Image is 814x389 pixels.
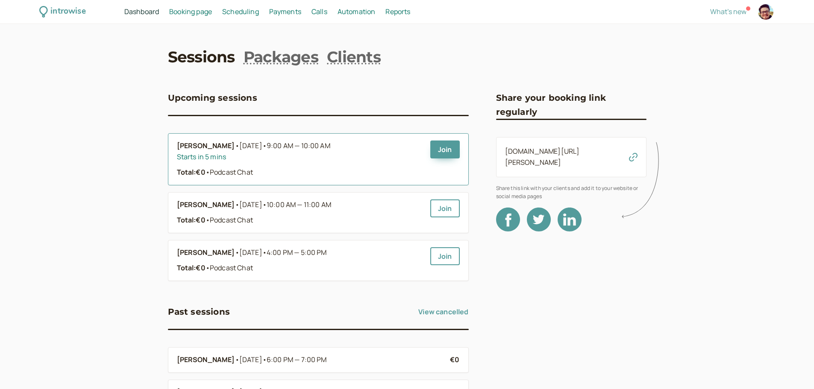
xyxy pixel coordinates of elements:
span: [DATE] [239,247,327,258]
span: • [262,355,267,364]
span: • [262,200,267,209]
span: Calls [311,7,327,16]
a: Calls [311,6,327,18]
a: Clients [327,46,381,67]
b: [PERSON_NAME] [177,140,235,152]
span: 4:00 PM — 5:00 PM [267,248,327,257]
a: Automation [338,6,376,18]
span: • [235,354,239,366]
span: Payments [269,7,301,16]
a: Account [757,3,775,21]
h3: Past sessions [168,305,230,319]
span: Dashboard [124,7,159,16]
iframe: Chat Widget [771,348,814,389]
span: 10:00 AM — 11:00 AM [267,200,331,209]
span: Podcast Chat [206,215,253,225]
span: • [262,248,267,257]
h3: Upcoming sessions [168,91,257,105]
a: Dashboard [124,6,159,18]
h3: Share your booking link regularly [496,91,646,119]
a: [PERSON_NAME]•[DATE]•6:00 PM — 7:00 PM [177,354,444,366]
strong: Total: €0 [177,263,206,272]
button: What's new [710,8,746,15]
b: €0 [450,355,459,364]
a: Join [430,199,460,217]
a: [PERSON_NAME]•[DATE]•9:00 AM — 10:00 AMStarts in 5 minsTotal:€0•Podcast Chat [177,140,423,178]
strong: Total: €0 [177,167,206,177]
span: • [235,247,239,258]
span: • [235,199,239,211]
span: • [235,140,239,152]
span: Share this link with your clients and add it to your website or social media pages [496,184,646,201]
b: [PERSON_NAME] [177,247,235,258]
b: [PERSON_NAME] [177,199,235,211]
span: • [262,141,267,150]
a: Payments [269,6,301,18]
a: Scheduling [222,6,259,18]
span: [DATE] [239,199,331,211]
span: 9:00 AM — 10:00 AM [267,141,330,150]
span: Podcast Chat [206,167,253,177]
span: Booking page [169,7,212,16]
b: [PERSON_NAME] [177,354,235,366]
a: Join [430,247,460,265]
span: 6:00 PM — 7:00 PM [267,355,327,364]
a: Sessions [168,46,235,67]
a: [PERSON_NAME]•[DATE]•10:00 AM — 11:00 AMTotal:€0•Podcast Chat [177,199,423,226]
a: [DOMAIN_NAME][URL][PERSON_NAME] [505,146,580,167]
a: View cancelled [418,305,468,319]
span: • [206,167,210,177]
strong: Total: €0 [177,215,206,225]
div: introwise [50,5,85,18]
span: Reports [385,7,410,16]
span: [DATE] [239,140,330,152]
span: Automation [338,7,376,16]
a: introwise [39,5,86,18]
span: • [206,215,210,225]
span: What's new [710,7,746,16]
div: Starts in 5 mins [177,152,423,163]
a: Reports [385,6,410,18]
span: [DATE] [239,354,327,366]
span: Podcast Chat [206,263,253,272]
a: Packages [244,46,318,67]
a: Booking page [169,6,212,18]
span: Scheduling [222,7,259,16]
a: [PERSON_NAME]•[DATE]•4:00 PM — 5:00 PMTotal:€0•Podcast Chat [177,247,423,274]
span: • [206,263,210,272]
a: Join [430,140,460,158]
